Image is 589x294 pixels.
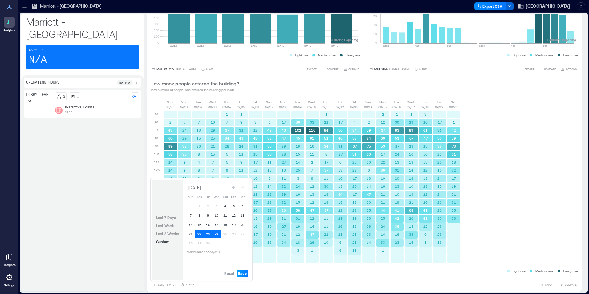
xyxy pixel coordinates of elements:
[154,28,159,32] tspan: 200
[150,66,197,72] button: Last 90 Days |[DATE]-[DATE]
[226,168,228,172] text: 9
[279,104,287,109] p: 09/08
[253,168,258,172] text: 12
[296,120,300,124] text: 36
[211,136,215,140] text: 25
[182,128,187,132] text: 24
[381,152,385,156] text: 17
[254,160,258,164] text: 17
[437,128,442,132] text: 31
[307,67,317,71] span: EXPORT
[198,160,200,164] text: 4
[282,136,286,140] text: 47
[198,152,200,156] text: 8
[423,128,428,132] text: 61
[266,100,272,104] p: Sun
[166,104,174,109] p: 08/31
[212,168,214,172] text: 7
[327,67,339,71] span: COMPARE
[77,94,79,99] p: 1
[352,128,357,132] text: 34
[381,160,385,164] text: 22
[424,112,427,116] text: 3
[325,152,327,156] text: 8
[168,160,173,164] text: 24
[267,128,272,132] text: 42
[186,220,195,229] button: 14
[367,128,371,132] text: 59
[119,80,130,85] p: 5a - 12a
[197,128,201,132] text: 13
[320,66,340,72] button: COMPARE
[310,136,314,140] text: 61
[225,144,229,148] text: 28
[156,223,174,228] span: Last Week
[342,66,360,72] button: OPTIONS
[155,136,159,141] p: 8a
[168,144,173,148] text: 89
[311,168,313,172] text: 7
[169,120,172,124] text: 2
[373,32,377,35] tspan: 20
[211,144,215,148] text: 21
[240,120,242,124] text: 9
[395,160,399,164] text: 13
[525,67,534,71] span: EXPORT
[350,104,358,109] p: 09/13
[338,128,343,132] text: 56
[367,160,371,164] text: 20
[2,15,17,34] a: Analytics
[378,104,387,109] p: 09/15
[195,211,204,220] button: 8
[293,104,302,109] p: 09/09
[253,144,258,148] text: 31
[168,136,173,140] text: 60
[204,230,212,238] button: 23
[565,283,577,287] span: COMPARE
[184,160,186,164] text: 9
[224,100,229,104] p: Thu
[545,283,555,287] span: EXPORT
[239,128,243,132] text: 32
[222,44,231,47] text: [DATE]
[239,168,243,172] text: 12
[310,152,314,156] text: 11
[539,282,556,288] button: EXPORT
[325,112,327,116] text: 1
[295,53,308,58] p: Light use
[338,136,343,140] text: 46
[155,144,159,149] p: 9a
[184,120,186,124] text: 7
[155,112,159,116] p: 5a
[280,100,286,104] p: Mon
[409,160,413,164] text: 13
[155,230,180,237] button: Last 3 Weeks
[375,41,377,44] tspan: 0
[415,44,420,47] text: 4am
[239,144,243,148] text: 24
[211,152,215,156] text: 15
[240,160,242,164] text: 9
[155,238,171,245] button: Custom
[197,144,201,148] text: 20
[184,168,186,172] text: 9
[182,136,187,140] text: 29
[204,220,212,229] button: 16
[154,35,159,38] tspan: 100
[310,120,314,124] text: 33
[155,214,177,221] button: Last 7 Days
[167,100,173,104] p: Sun
[409,136,414,140] text: 67
[309,128,315,132] text: 110
[156,231,179,236] span: Last 3 Weeks
[296,136,300,140] text: 45
[63,94,65,99] p: 0
[437,100,441,104] p: Fri
[423,144,428,148] text: 25
[421,104,429,109] p: 09/18
[157,41,159,44] tspan: 0
[311,160,313,164] text: 2
[225,136,229,140] text: 34
[186,230,195,238] button: 21
[221,202,230,210] button: 4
